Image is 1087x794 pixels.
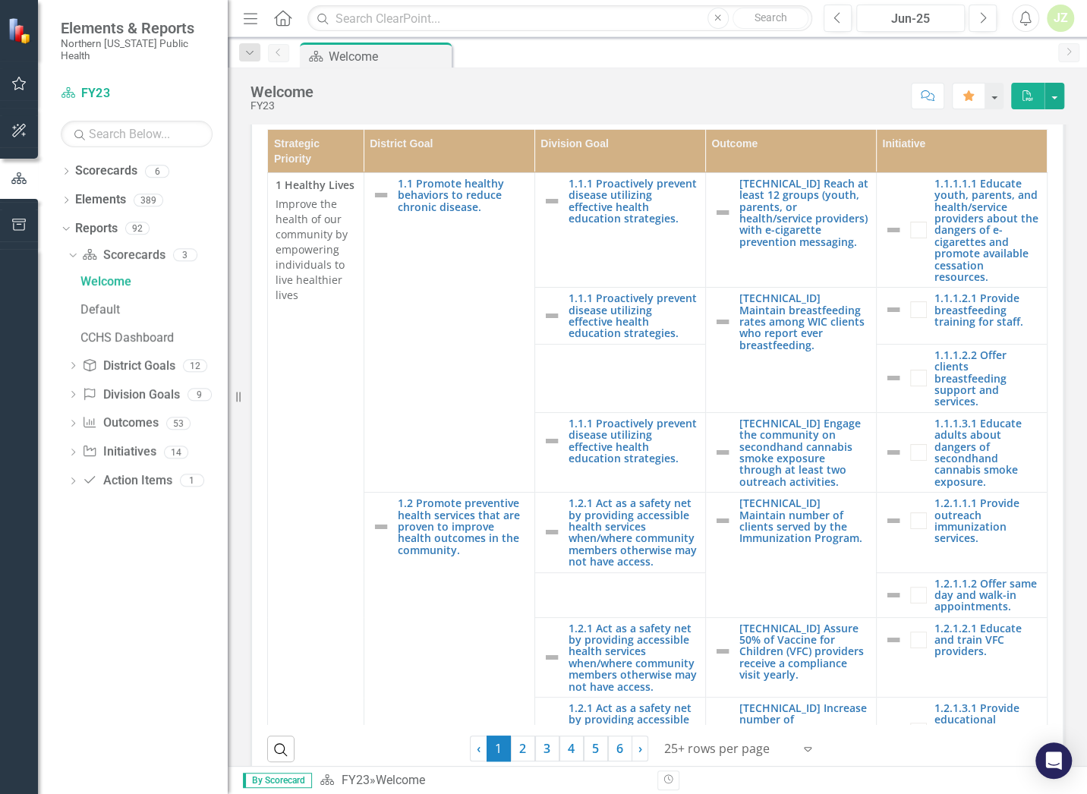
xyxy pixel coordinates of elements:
[739,178,868,247] a: [TECHNICAL_ID] Reach at least 12 groups (youth, parents, or health/service providers) with e-ciga...
[543,648,561,666] img: Not Defined
[61,19,213,37] span: Elements & Reports
[884,586,903,604] img: Not Defined
[884,369,903,387] img: Not Defined
[61,37,213,62] small: Northern [US_STATE] Public Health
[739,702,868,761] a: [TECHNICAL_ID] Increase number of community/provider Sexual Health education and outreach activit...
[134,194,163,206] div: 389
[82,358,175,375] a: District Goals
[125,222,150,235] div: 92
[82,443,156,461] a: Initiatives
[145,165,169,178] div: 6
[6,16,35,45] img: ClearPoint Strategy
[1047,5,1074,32] button: JZ
[934,702,1039,761] a: 1.2.1.3.1 Provide educational presentations as requested by the community.
[739,417,868,487] a: [TECHNICAL_ID] Engage the community on secondhand cannabis smoke exposure through at least two ou...
[187,388,212,401] div: 9
[934,292,1039,327] a: 1.1.1.2.1 Provide breastfeeding training for staff.
[250,100,313,112] div: FY23
[372,186,390,204] img: Not Defined
[329,47,448,66] div: Welcome
[733,8,808,29] button: Search
[511,736,535,761] a: 2
[569,292,698,339] a: 1.1.1 Proactively prevent disease utilizing effective health education strategies.
[934,497,1039,544] a: 1.2.1.1.1 Provide outreach immunization services.
[739,622,868,681] a: [TECHNICAL_ID] Assure 50% of Vaccine for Children (VFC) providers receive a compliance visit yearly.
[862,10,959,28] div: Jun-25
[250,83,313,100] div: Welcome
[164,446,188,458] div: 14
[543,307,561,325] img: Not Defined
[183,359,207,372] div: 12
[80,303,228,317] div: Default
[714,722,732,740] img: Not Defined
[398,497,527,556] a: 1.2 Promote preventive health services that are proven to improve health outcomes in the community.
[934,622,1039,657] a: 1.2.1.2.1 Educate and train VFC providers.
[341,773,369,787] a: FY23
[934,349,1039,408] a: 1.1.1.2.2 Offer clients breastfeeding support and services.
[569,497,698,567] a: 1.2.1 Act as a safety net by providing accessible health services when/where community members ot...
[543,192,561,210] img: Not Defined
[80,275,228,288] div: Welcome
[884,722,903,740] img: Not Defined
[739,497,868,544] a: [TECHNICAL_ID] Maintain number of clients served by the Immunization Program.
[82,472,172,490] a: Action Items
[75,220,118,238] a: Reports
[638,740,642,757] span: ›
[166,417,191,430] div: 53
[543,432,561,450] img: Not Defined
[934,417,1039,487] a: 1.1.1.3.1 Educate adults about dangers of secondhand cannabis smoke exposure.
[82,414,158,432] a: Outcomes
[569,178,698,225] a: 1.1.1 Proactively prevent disease utilizing effective health education strategies.
[320,772,646,789] div: »
[608,736,632,761] a: 6
[569,622,698,692] a: 1.2.1 Act as a safety net by providing accessible health services when/where community members ot...
[714,512,732,530] img: Not Defined
[884,443,903,462] img: Not Defined
[77,326,228,350] a: CCHS Dashboard
[569,702,698,772] a: 1.2.1 Act as a safety net by providing accessible health services when/where community members ot...
[243,773,312,788] span: By Scorecard
[398,178,527,213] a: 1.1 Promote healthy behaviors to reduce chronic disease.
[543,523,561,541] img: Not Defined
[934,178,1039,283] a: 1.1.1.1.1 Educate youth, parents, and health/service providers about the dangers of e-cigarettes ...
[82,386,179,404] a: Division Goals
[714,203,732,222] img: Not Defined
[714,443,732,462] img: Not Defined
[372,518,390,536] img: Not Defined
[569,417,698,465] a: 1.1.1 Proactively prevent disease utilizing effective health education strategies.
[61,85,213,102] a: FY23
[584,736,608,761] a: 5
[77,298,228,322] a: Default
[714,313,732,331] img: Not Defined
[80,331,228,345] div: CCHS Dashboard
[754,11,786,24] span: Search
[82,247,165,264] a: Scorecards
[884,221,903,239] img: Not Defined
[276,178,356,193] span: 1 Healthy Lives
[884,512,903,530] img: Not Defined
[276,197,356,303] p: Improve the health of our community by empowering individuals to live healthier lives
[535,736,559,761] a: 3
[75,162,137,180] a: Scorecards
[75,191,126,209] a: Elements
[307,5,812,32] input: Search ClearPoint...
[77,269,228,294] a: Welcome
[884,631,903,649] img: Not Defined
[375,773,424,787] div: Welcome
[856,5,965,32] button: Jun-25
[487,736,511,761] span: 1
[884,301,903,319] img: Not Defined
[477,740,480,757] span: ‹
[173,249,197,262] div: 3
[739,292,868,351] a: [TECHNICAL_ID] Maintain breastfeeding rates among WIC clients who report ever breastfeeding.
[1035,742,1072,779] div: Open Intercom Messenger
[934,578,1039,613] a: 1.2.1.1.2 Offer same day and walk-in appointments.
[61,121,213,147] input: Search Below...
[714,642,732,660] img: Not Defined
[180,474,204,487] div: 1
[559,736,584,761] a: 4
